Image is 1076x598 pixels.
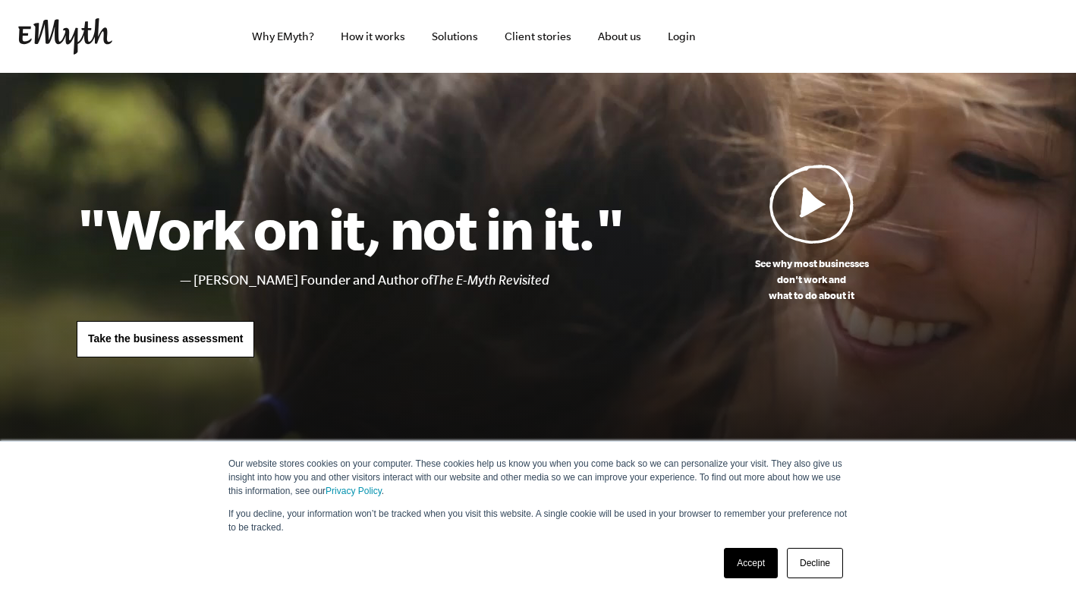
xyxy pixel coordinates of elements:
[77,321,254,357] a: Take the business assessment
[433,272,549,288] i: The E-Myth Revisited
[898,20,1058,53] iframe: Embedded CTA
[787,548,843,578] a: Decline
[88,332,243,345] span: Take the business assessment
[769,164,854,244] img: Play Video
[624,164,999,304] a: See why most businessesdon't work andwhat to do about it
[724,548,778,578] a: Accept
[326,486,382,496] a: Privacy Policy
[77,195,624,262] h1: "Work on it, not in it."
[731,20,891,53] iframe: Embedded CTA
[18,18,112,55] img: EMyth
[193,269,624,291] li: [PERSON_NAME] Founder and Author of
[228,457,848,498] p: Our website stores cookies on your computer. These cookies help us know you when you come back so...
[624,256,999,304] p: See why most businesses don't work and what to do about it
[228,507,848,534] p: If you decline, your information won’t be tracked when you visit this website. A single cookie wi...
